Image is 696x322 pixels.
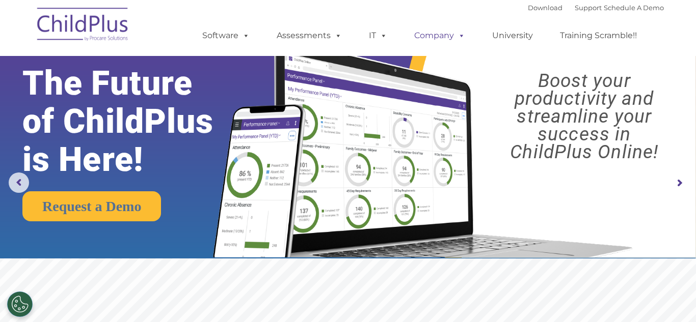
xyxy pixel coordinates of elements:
[22,191,161,221] a: Request a Demo
[266,25,352,46] a: Assessments
[404,25,475,46] a: Company
[32,1,134,51] img: ChildPlus by Procare Solutions
[528,4,563,12] a: Download
[550,25,647,46] a: Training Scramble!!
[528,4,664,12] font: |
[575,4,602,12] a: Support
[22,64,245,179] rs-layer: The Future of ChildPlus is Here!
[359,25,397,46] a: IT
[7,291,33,317] button: Cookies Settings
[192,25,260,46] a: Software
[482,25,543,46] a: University
[481,72,687,161] rs-layer: Boost your productivity and streamline your success in ChildPlus Online!
[604,4,664,12] a: Schedule A Demo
